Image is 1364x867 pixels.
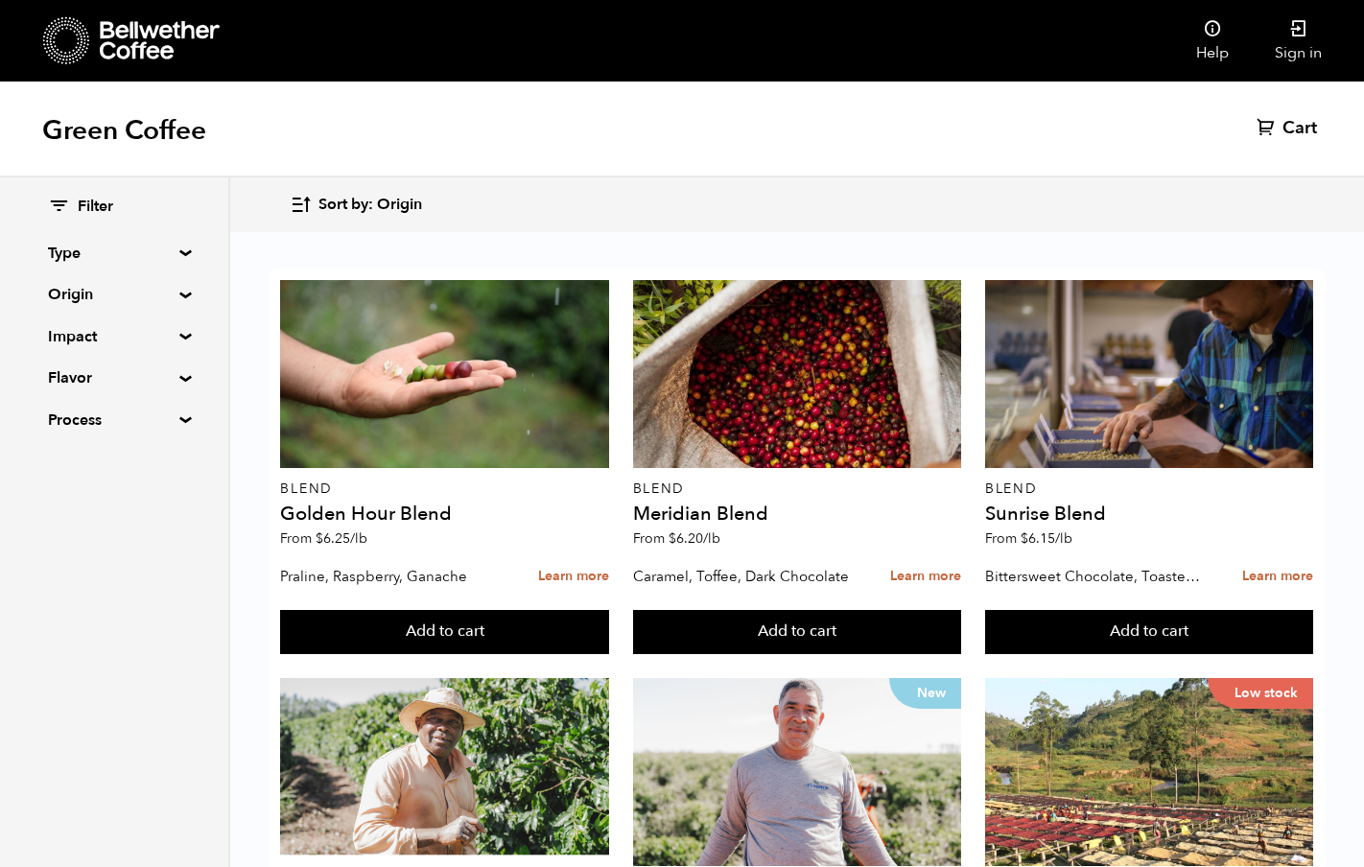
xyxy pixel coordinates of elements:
span: From [985,529,1072,548]
span: /lb [703,529,720,548]
button: Add to cart [633,610,961,654]
a: New [633,678,961,866]
a: Learn more [538,556,609,598]
bdi: 6.25 [316,529,367,548]
summary: Flavor [48,366,180,389]
span: From [280,529,367,548]
a: Cart [1257,117,1322,140]
span: $ [669,529,676,548]
span: $ [1021,529,1028,548]
span: $ [316,529,323,548]
span: From [633,529,720,548]
h1: Green Coffee [42,113,206,148]
summary: Origin [48,283,180,306]
p: Blend [985,482,1313,496]
h4: Golden Hour Blend [280,504,608,524]
span: Filter [78,197,113,218]
button: Sort by: Origin [290,182,422,227]
span: /lb [350,529,367,548]
bdi: 6.20 [669,529,720,548]
p: Blend [633,482,961,496]
span: Cart [1282,117,1317,140]
p: New [889,678,961,709]
p: Low stock [1208,678,1313,709]
span: /lb [1055,529,1072,548]
bdi: 6.15 [1021,529,1072,548]
p: Caramel, Toffee, Dark Chocolate [633,562,857,591]
summary: Process [48,409,180,432]
p: Praline, Raspberry, Ganache [280,562,504,591]
summary: Type [48,242,180,265]
button: Add to cart [280,610,608,654]
h4: Sunrise Blend [985,504,1313,524]
span: Sort by: Origin [318,195,422,216]
summary: Impact [48,325,180,348]
a: Learn more [1242,556,1313,598]
p: Bittersweet Chocolate, Toasted Marshmallow, Candied Orange, Praline [985,562,1209,591]
h4: Meridian Blend [633,504,961,524]
a: Low stock [985,678,1313,866]
a: Learn more [890,556,961,598]
button: Add to cart [985,610,1313,654]
p: Blend [280,482,608,496]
